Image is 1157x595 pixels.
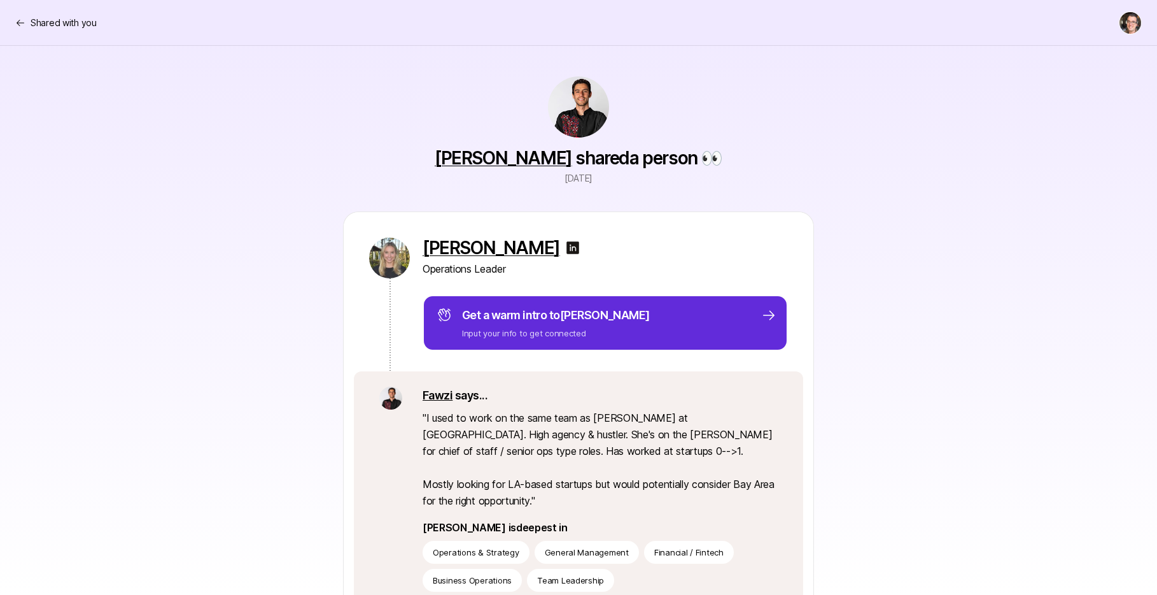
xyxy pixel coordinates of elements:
[369,238,410,278] img: 9b7f698e_ba64_456c_b983_8976e1755cd1.jpg
[31,15,97,31] p: Shared with you
[462,306,650,324] p: Get a warm intro
[548,76,609,138] img: ACg8ocKfD4J6FzG9_HAYQ9B8sLvPSEBLQEDmbHTY_vjoi9sRmV9s2RKt=s160-c
[1119,12,1141,34] img: Eric Smith
[564,171,593,186] p: [DATE]
[565,240,580,255] img: linkedin-logo
[435,147,572,169] a: [PERSON_NAME]
[423,519,778,536] p: [PERSON_NAME] is deepest in
[379,387,402,410] img: ACg8ocKfD4J6FzG9_HAYQ9B8sLvPSEBLQEDmbHTY_vjoi9sRmV9s2RKt=s160-c
[423,238,560,258] a: [PERSON_NAME]
[433,574,512,587] p: Business Operations
[433,546,519,559] p: Operations & Strategy
[423,261,788,277] p: Operations Leader
[549,308,650,322] span: to [PERSON_NAME]
[435,148,722,168] p: shared a person 👀
[1119,11,1142,34] button: Eric Smith
[423,387,778,405] p: says...
[462,327,650,340] p: Input your info to get connected
[654,546,724,559] p: Financial / Fintech
[545,546,629,559] p: General Management
[423,389,452,402] a: Fawzi
[537,574,604,587] p: Team Leadership
[423,410,778,509] p: " I used to work on the same team as [PERSON_NAME] at [GEOGRAPHIC_DATA]. High agency & hustler. S...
